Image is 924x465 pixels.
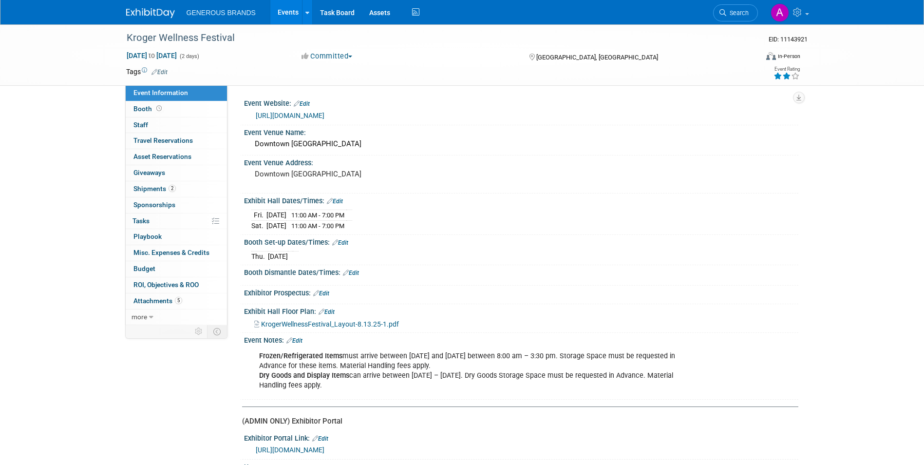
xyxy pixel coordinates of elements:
span: 11:00 AM - 7:00 PM [291,212,344,219]
img: Astrid Aguayo [771,3,789,22]
div: must arrive between [DATE] and [DATE] between 8:00 am – 3:30 pm. Storage Space must be requested ... [252,347,691,395]
td: Tags [126,67,168,77]
a: Playbook [126,229,227,245]
span: [GEOGRAPHIC_DATA], [GEOGRAPHIC_DATA] [536,54,658,61]
a: Staff [126,117,227,133]
a: Misc. Expenses & Credits [126,245,227,261]
span: Playbook [133,232,162,240]
a: Edit [343,270,359,276]
span: (2 days) [179,53,199,59]
a: Event Information [126,85,227,101]
div: In-Person [777,53,800,60]
div: Event Venue Name: [244,125,798,137]
div: Event Notes: [244,333,798,346]
button: Committed [298,51,356,61]
span: Staff [133,121,148,129]
a: [URL][DOMAIN_NAME] [256,446,324,454]
span: Event ID: 11143921 [769,36,808,43]
div: Downtown [GEOGRAPHIC_DATA] [251,136,791,152]
span: 2 [169,185,176,192]
div: Event Website: [244,96,798,109]
a: Search [713,4,758,21]
span: Booth not reserved yet [154,105,164,112]
a: Attachments5 [126,293,227,309]
span: ROI, Objectives & ROO [133,281,199,289]
a: ROI, Objectives & ROO [126,277,227,293]
a: Budget [126,261,227,277]
span: Event Information [133,89,188,97]
b: Frozen/Refrigerated Items [259,352,342,360]
img: ExhibitDay [126,8,175,18]
a: Booth [126,101,227,117]
a: KrogerWellnessFestival_Layout-8.13.25-1.pdf [254,320,399,328]
span: Shipments [133,185,176,193]
span: [DATE] [DATE] [126,51,177,60]
span: GENEROUS BRANDS [187,9,256,17]
span: KrogerWellnessFestival_Layout-8.13.25-1.pdf [261,320,399,328]
a: more [126,310,227,325]
a: Edit [294,100,310,107]
span: Misc. Expenses & Credits [133,249,209,256]
span: 11:00 AM - 7:00 PM [291,222,344,230]
td: Sat. [251,221,266,231]
a: Travel Reservations [126,133,227,149]
span: Asset Reservations [133,153,191,160]
span: Travel Reservations [133,136,193,144]
a: Edit [151,69,168,76]
span: to [147,52,156,59]
a: Shipments2 [126,181,227,197]
a: Tasks [126,213,227,229]
div: Exhibit Hall Dates/Times: [244,194,798,206]
td: Personalize Event Tab Strip [190,325,207,338]
span: Search [726,9,749,17]
a: Sponsorships [126,197,227,213]
a: [URL][DOMAIN_NAME] [256,112,324,119]
span: Booth [133,105,164,113]
div: Kroger Wellness Festival [123,29,743,47]
div: Exhibitor Prospectus: [244,286,798,298]
a: Giveaways [126,165,227,181]
td: [DATE] [266,210,286,221]
a: Edit [313,290,329,297]
span: 5 [175,297,182,304]
td: Thu. [251,252,268,262]
td: Toggle Event Tabs [207,325,227,338]
td: [DATE] [268,252,288,262]
span: Tasks [132,217,150,225]
a: Edit [286,337,302,344]
div: Event Format [700,51,801,65]
span: Giveaways [133,169,165,176]
pre: Downtown [GEOGRAPHIC_DATA] [255,170,464,178]
div: Booth Dismantle Dates/Times: [244,265,798,278]
a: Edit [332,239,348,246]
div: Event Venue Address: [244,155,798,168]
div: Exhibitor Portal Link: [244,431,798,444]
a: Edit [312,435,328,442]
a: Edit [319,309,335,315]
a: Edit [327,198,343,205]
span: Budget [133,265,155,272]
span: Attachments [133,297,182,305]
a: Asset Reservations [126,149,227,165]
b: Dry Goods and Display Items [259,371,349,380]
img: Format-Inperson.png [766,52,776,60]
span: Sponsorships [133,201,175,209]
td: Fri. [251,210,266,221]
span: more [132,313,147,321]
td: [DATE] [266,221,286,231]
div: (ADMIN ONLY) Exhibitor Portal [242,416,791,426]
div: Exhibit Hall Floor Plan: [244,304,798,317]
div: Booth Set-up Dates/Times: [244,235,798,248]
div: Event Rating [773,67,800,72]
